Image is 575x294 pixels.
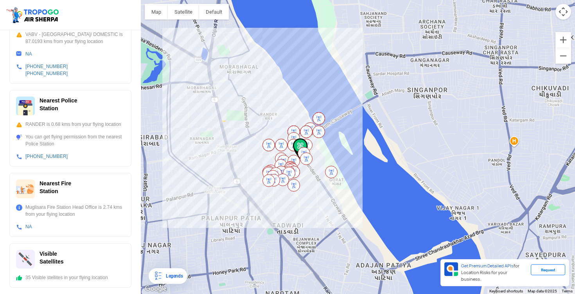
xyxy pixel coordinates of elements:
[16,204,125,218] div: Muglisara Fire Station Head Office is 2.74 kms from your flying location
[145,4,168,20] button: Show street map
[25,64,68,69] a: [PHONE_NUMBER]
[16,274,125,281] div: 35 Visible stellites in your flying location
[16,250,35,269] img: ic_satellites.svg
[40,251,63,265] span: Visible Satellites
[461,263,514,269] span: Get Premium Detailed APIs
[16,31,125,45] div: VABV - [GEOGRAPHIC_DATA]/ DOMESTIC is 87.0193 kms from your flying location
[25,71,68,76] a: [PHONE_NUMBER]
[153,271,163,281] img: Legends
[555,4,571,20] button: Map camera controls
[163,271,183,281] div: Legends
[25,224,32,229] a: NA
[25,154,68,159] a: [PHONE_NUMBER]
[16,97,35,115] img: ic_police_station.svg
[444,262,458,276] img: Premium APIs
[143,284,169,294] img: Google
[555,48,571,64] button: Zoom out
[555,32,571,48] button: Zoom in
[531,264,565,275] div: Request
[16,121,125,128] div: RANDER is 0.68 kms from your flying location
[40,97,77,111] span: Nearest Police Station
[40,180,71,194] span: Nearest Fire Station
[16,179,35,198] img: ic_firestation.svg
[25,51,32,57] a: NA
[458,262,531,283] div: for Location Risks for your business.
[489,289,523,294] button: Keyboard shortcuts
[168,4,199,20] button: Show satellite imagery
[528,289,557,293] span: Map data ©2025
[6,6,61,24] img: ic_tgdronemaps.svg
[562,289,573,293] a: Terms
[143,284,169,294] a: Open this area in Google Maps (opens a new window)
[16,133,125,147] div: You can get flying permission from the nearest Police Station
